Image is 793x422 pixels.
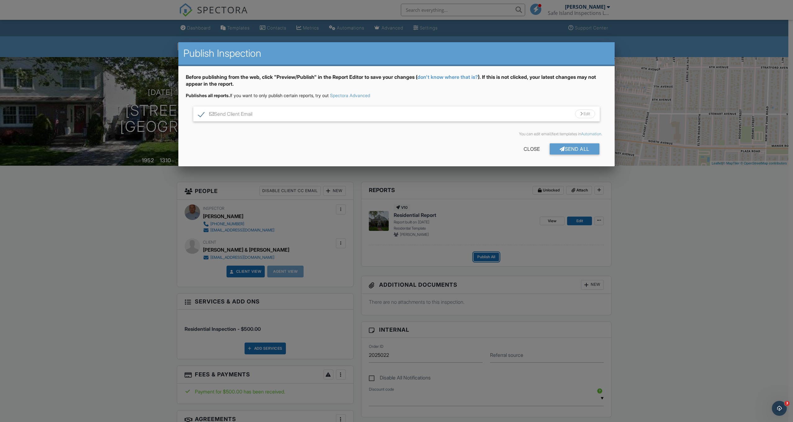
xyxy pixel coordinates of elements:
a: don't know where that is? [417,74,478,80]
div: Edit [575,110,595,118]
div: You can edit email/text templates in . [191,132,602,137]
div: Close [514,143,550,155]
a: Automation [581,132,601,136]
h2: Publish Inspection [183,47,610,60]
strong: Publishes all reports. [186,93,230,98]
span: If you want to only publish certain reports, try out [186,93,329,98]
a: Spectora Advanced [330,93,370,98]
label: Send Client Email [198,111,252,119]
iframe: Intercom live chat [772,401,787,416]
span: 3 [785,401,790,406]
div: Before publishing from the web, click "Preview/Publish" in the Report Editor to save your changes... [186,74,607,92]
div: Send All [550,143,599,155]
